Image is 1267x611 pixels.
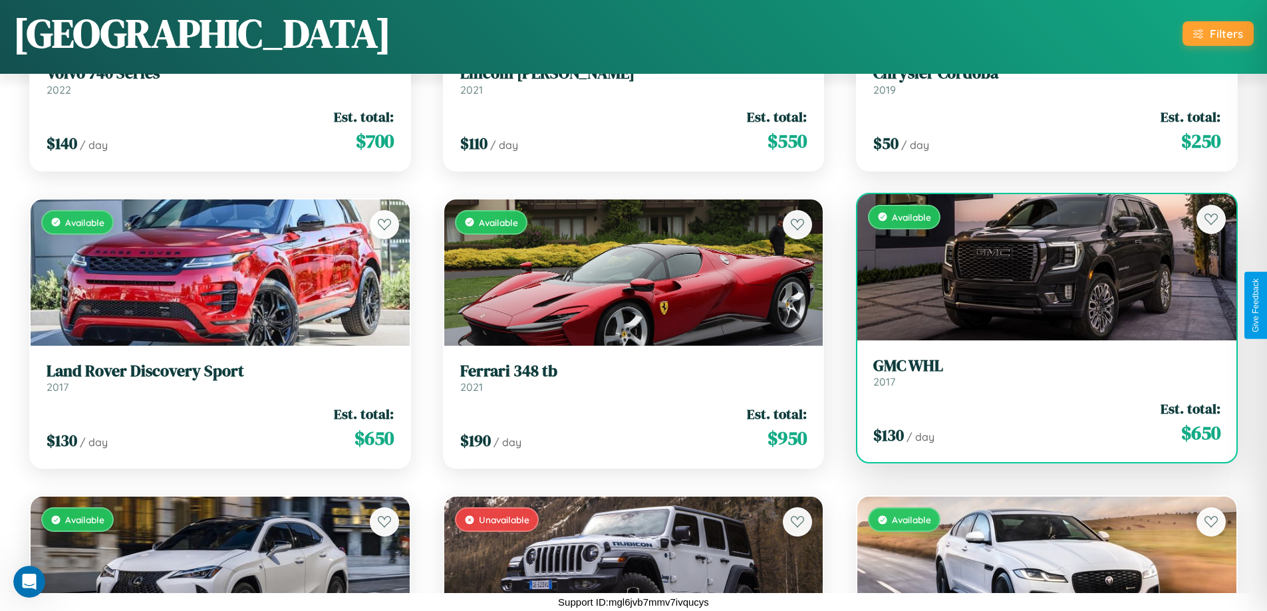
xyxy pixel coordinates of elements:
span: $ 50 [873,132,899,154]
span: $ 190 [460,429,491,451]
h3: GMC WHL [873,356,1220,376]
span: $ 130 [873,424,904,446]
iframe: Intercom live chat [13,566,45,598]
span: Available [892,514,931,525]
span: $ 250 [1181,128,1220,154]
h1: [GEOGRAPHIC_DATA] [13,6,391,61]
span: Est. total: [747,107,807,126]
span: Est. total: [1161,399,1220,418]
span: / day [901,138,929,152]
span: / day [907,430,934,443]
button: Filters [1183,21,1254,46]
h3: Ferrari 348 tb [460,362,807,381]
h3: Land Rover Discovery Sport [47,362,394,381]
span: Est. total: [747,404,807,424]
span: Available [65,514,104,525]
span: 2022 [47,83,71,96]
span: $ 550 [768,128,807,154]
a: Chrysler Cordoba2019 [873,64,1220,96]
span: Est. total: [334,107,394,126]
p: Support ID: mgl6jvb7mmv7ivqucys [558,593,709,611]
a: Land Rover Discovery Sport2017 [47,362,394,394]
span: 2019 [873,83,896,96]
span: Est. total: [1161,107,1220,126]
span: 2017 [873,375,895,388]
span: 2021 [460,380,483,394]
span: / day [80,435,108,449]
span: / day [493,435,521,449]
span: / day [80,138,108,152]
span: 2021 [460,83,483,96]
h3: Chrysler Cordoba [873,64,1220,83]
span: $ 650 [354,425,394,451]
span: Est. total: [334,404,394,424]
a: Lincoln [PERSON_NAME]2021 [460,64,807,96]
a: Ferrari 348 tb2021 [460,362,807,394]
span: $ 130 [47,429,77,451]
span: Available [479,217,518,228]
h3: Lincoln [PERSON_NAME] [460,64,807,83]
span: $ 650 [1181,420,1220,446]
span: Available [65,217,104,228]
div: Filters [1210,27,1243,41]
span: Unavailable [479,514,529,525]
span: Available [892,211,931,223]
span: $ 110 [460,132,488,154]
span: / day [490,138,518,152]
span: $ 950 [768,425,807,451]
a: Volvo 740 Series2022 [47,64,394,96]
span: $ 140 [47,132,77,154]
h3: Volvo 740 Series [47,64,394,83]
span: $ 700 [356,128,394,154]
div: Give Feedback [1251,279,1260,332]
span: 2017 [47,380,69,394]
a: GMC WHL2017 [873,356,1220,389]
